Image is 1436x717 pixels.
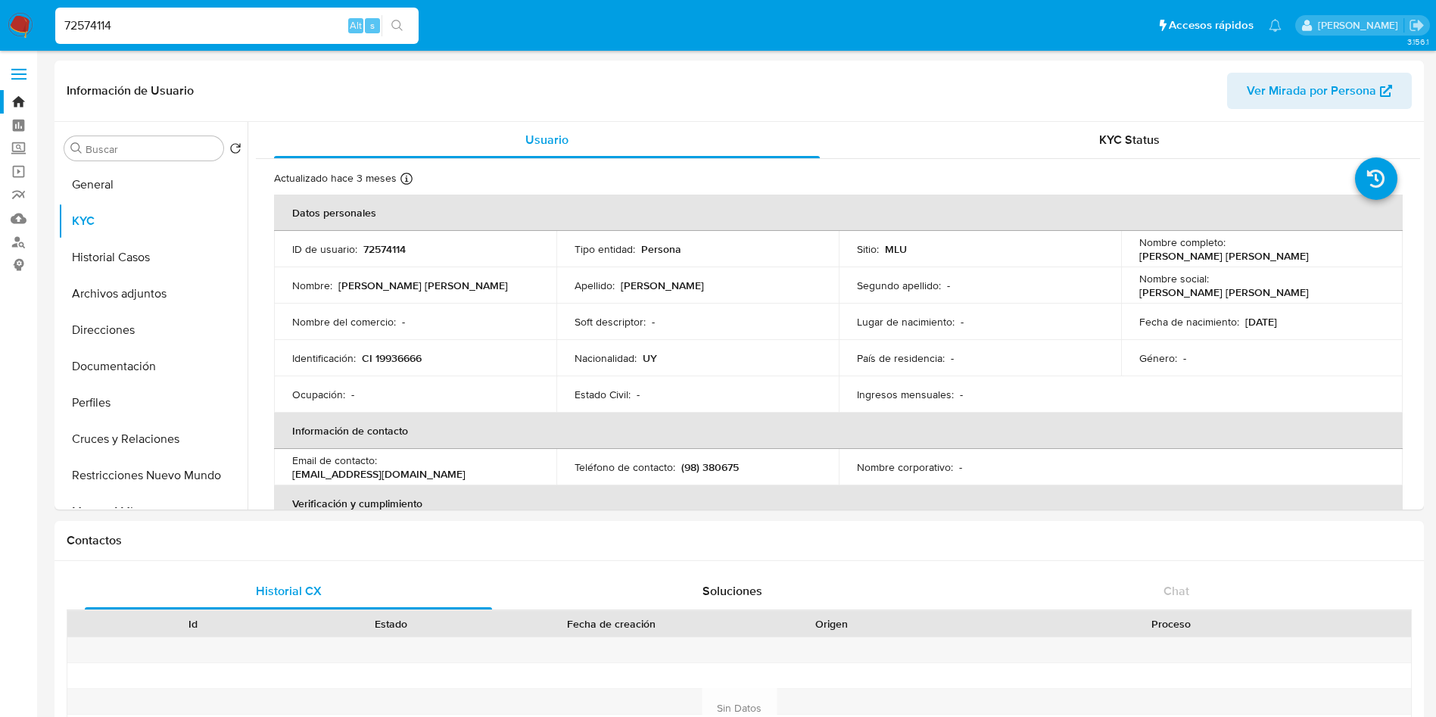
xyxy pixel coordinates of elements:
p: [EMAIL_ADDRESS][DOMAIN_NAME] [292,467,466,481]
p: Nombre : [292,279,332,292]
p: - [402,315,405,329]
p: País de residencia : [857,351,945,365]
span: Ver Mirada por Persona [1247,73,1376,109]
p: MLU [885,242,907,256]
p: Identificación : [292,351,356,365]
p: Nombre corporativo : [857,460,953,474]
p: Apellido : [575,279,615,292]
p: Tipo entidad : [575,242,635,256]
button: Cruces y Relaciones [58,421,248,457]
p: - [947,279,950,292]
th: Verificación y cumplimiento [274,485,1403,522]
p: Género : [1139,351,1177,365]
span: Accesos rápidos [1169,17,1254,33]
p: - [951,351,954,365]
button: KYC [58,203,248,239]
button: Restricciones Nuevo Mundo [58,457,248,494]
p: UY [643,351,657,365]
a: Salir [1409,17,1425,33]
button: Archivos adjuntos [58,276,248,312]
p: Nacionalidad : [575,351,637,365]
p: Nombre completo : [1139,235,1226,249]
p: tomas.vaya@mercadolibre.com [1318,18,1403,33]
p: ID de usuario : [292,242,357,256]
button: Perfiles [58,385,248,421]
button: Marcas AML [58,494,248,530]
button: Volver al orden por defecto [229,142,241,159]
span: s [370,18,375,33]
button: Historial Casos [58,239,248,276]
p: Soft descriptor : [575,315,646,329]
button: Buscar [70,142,83,154]
button: Documentación [58,348,248,385]
p: - [959,460,962,474]
div: Proceso [942,616,1400,631]
p: Email de contacto : [292,454,377,467]
p: [DATE] [1245,315,1277,329]
p: Sitio : [857,242,879,256]
p: - [637,388,640,401]
h1: Información de Usuario [67,83,194,98]
h1: Contactos [67,533,1412,548]
p: Fecha de nacimiento : [1139,315,1239,329]
p: Actualizado hace 3 meses [274,171,397,185]
span: Soluciones [702,582,762,600]
span: Historial CX [256,582,322,600]
span: Usuario [525,131,568,148]
p: Ocupación : [292,388,345,401]
input: Buscar usuario o caso... [55,16,419,36]
p: - [652,315,655,329]
div: Estado [303,616,480,631]
button: General [58,167,248,203]
button: Ver Mirada por Persona [1227,73,1412,109]
p: - [1183,351,1186,365]
th: Información de contacto [274,413,1403,449]
p: - [961,315,964,329]
div: Origen [743,616,920,631]
p: Persona [641,242,681,256]
a: Notificaciones [1269,19,1282,32]
button: search-icon [382,15,413,36]
p: Lugar de nacimiento : [857,315,955,329]
p: [PERSON_NAME] [PERSON_NAME] [1139,285,1309,299]
button: Direcciones [58,312,248,348]
p: Estado Civil : [575,388,631,401]
div: Fecha de creación [501,616,722,631]
p: Ingresos mensuales : [857,388,954,401]
p: [PERSON_NAME] [PERSON_NAME] [1139,249,1309,263]
span: KYC Status [1099,131,1160,148]
p: Segundo apellido : [857,279,941,292]
p: CI 19936666 [362,351,422,365]
p: Nombre social : [1139,272,1209,285]
p: - [960,388,963,401]
p: [PERSON_NAME] [PERSON_NAME] [338,279,508,292]
p: 72574114 [363,242,406,256]
p: Nombre del comercio : [292,315,396,329]
p: [PERSON_NAME] [621,279,704,292]
th: Datos personales [274,195,1403,231]
div: Id [104,616,282,631]
p: (98) 380675 [681,460,739,474]
p: Teléfono de contacto : [575,460,675,474]
span: Chat [1163,582,1189,600]
p: - [351,388,354,401]
input: Buscar [86,142,217,156]
span: Alt [350,18,362,33]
